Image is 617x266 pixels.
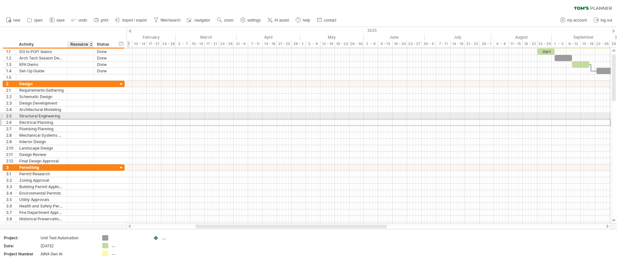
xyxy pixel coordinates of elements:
[186,16,212,24] a: navigator
[6,74,16,80] div: 1.5
[294,16,312,24] a: help
[247,18,261,23] span: settings
[537,41,552,47] div: 25 - 29
[48,16,67,24] a: save
[6,177,16,183] div: 3.2
[4,251,39,257] div: Project Number
[6,216,16,222] div: 3.8
[6,190,16,196] div: 3.4
[6,132,16,138] div: 2.8
[6,151,16,158] div: 2.11
[215,16,235,24] a: zoom
[300,34,364,41] div: May 2025
[19,216,64,222] div: Historical Preservation Approval
[581,41,595,47] div: 15 - 19
[364,41,378,47] div: 2 - 6
[523,41,537,47] div: 18 - 22
[6,145,16,151] div: 2.10
[567,18,587,23] span: my account
[6,94,16,100] div: 2.2
[324,18,336,23] span: contact
[40,251,94,257] div: AINA Gen AI
[4,235,39,241] div: Project:
[57,18,65,23] span: save
[552,41,566,47] div: 1 - 5
[4,16,22,24] a: new
[451,41,465,47] div: 14 - 18
[6,61,16,68] div: 1.3
[19,49,64,55] div: DO to POIT teams
[479,41,494,47] div: 28 - 1
[303,18,310,23] span: help
[19,139,64,145] div: Interior Design
[112,251,147,256] div: ....
[19,100,64,106] div: Design Development
[6,68,16,74] div: 1.4
[70,16,89,24] a: undo
[161,41,176,47] div: 24 - 28
[263,41,277,47] div: 14 - 18
[6,55,16,61] div: 1.2
[19,203,64,209] div: Health and Safety Permits
[291,41,306,47] div: 28 - 2
[6,119,16,125] div: 2.6
[19,171,64,177] div: Permit Research
[224,18,233,23] span: zoom
[6,106,16,113] div: 2.4
[19,68,64,74] div: Set-Up Guide
[25,16,45,24] a: open
[559,16,589,24] a: my account
[6,222,16,228] div: 3.9
[70,41,90,48] div: Resource
[494,41,508,47] div: 4 - 8
[6,100,16,106] div: 2.3
[19,41,64,48] div: Activity
[239,16,263,24] a: settings
[6,113,16,119] div: 2.5
[364,34,425,41] div: June 2025
[78,18,87,23] span: undo
[595,41,610,47] div: 22 - 26
[19,209,64,216] div: Fire Department Approval
[592,16,614,24] a: log out
[335,41,349,47] div: 19 - 23
[601,18,612,23] span: log out
[6,139,16,145] div: 2.9
[152,16,183,24] a: filter/search
[378,41,393,47] div: 9 - 13
[349,41,364,47] div: 26 - 30
[19,94,64,100] div: Schematic Design
[6,209,16,216] div: 3.7
[6,158,16,164] div: 2.12
[6,87,16,93] div: 2.1
[19,81,64,87] div: Design
[436,41,451,47] div: 7 - 11
[19,61,64,68] div: EPA Demo
[6,164,16,170] div: 3
[34,18,43,23] span: open
[13,18,20,23] span: new
[234,41,248,47] div: 31 - 4
[19,145,64,151] div: Landscape Design
[19,106,64,113] div: Architectural Modeling
[219,41,234,47] div: 24 - 28
[19,197,64,203] div: Utility Approvals
[6,197,16,203] div: 3.5
[6,184,16,190] div: 3.3
[306,41,320,47] div: 5 - 9
[92,16,110,24] a: print
[19,119,64,125] div: Electrical Planning
[97,68,111,74] div: Done
[97,49,111,55] div: Done
[566,41,581,47] div: 8 - 12
[19,113,64,119] div: Structural Engineering
[4,243,39,249] div: Date:
[6,203,16,209] div: 3.6
[194,18,210,23] span: navigator
[122,18,147,23] span: import / export
[101,18,108,23] span: print
[19,132,64,138] div: Mechanical Systems Design
[552,34,615,41] div: September 2025
[147,41,161,47] div: 17 - 21
[425,34,491,41] div: July 2025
